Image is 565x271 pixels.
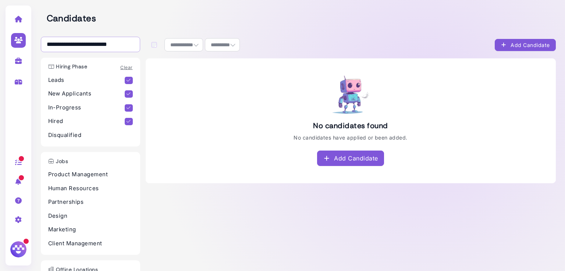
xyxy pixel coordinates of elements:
[48,104,125,112] p: In-Progress
[45,64,91,70] h3: Hiring Phase
[48,212,133,220] p: Design
[48,131,133,140] p: Disqualified
[48,117,125,126] p: Hired
[48,239,133,248] p: Client Management
[501,41,550,49] div: Add Candidate
[48,184,133,193] p: Human Resources
[48,170,133,179] p: Product Management
[47,13,556,24] h2: Candidates
[48,76,125,84] p: Leads
[323,154,378,163] div: Add Candidate
[317,151,384,166] button: Add Candidate
[48,90,125,98] p: New Applicants
[9,240,28,259] img: Megan
[48,225,133,234] p: Marketing
[294,134,408,141] p: No candidates have applied or been added.
[48,198,133,206] p: Partnerships
[313,121,388,130] h2: No candidates found
[45,158,72,165] h3: Jobs
[495,39,556,51] button: Add Candidate
[120,65,132,70] a: Clear
[332,76,369,114] img: Robot in business suit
